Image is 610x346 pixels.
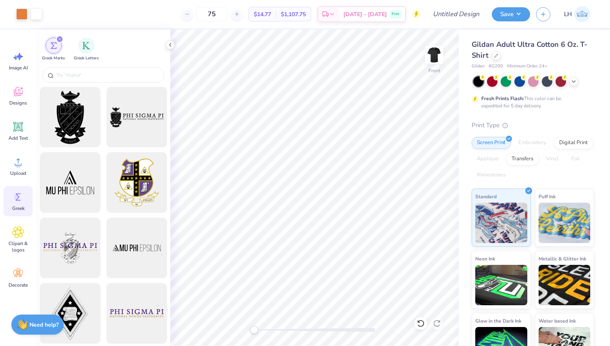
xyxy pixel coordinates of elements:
strong: Fresh Prints Flash: [481,95,524,102]
input: – – [196,7,228,21]
span: Greek [12,205,25,212]
input: Try "Alpha" [56,71,159,79]
span: $1,107.75 [281,10,306,19]
div: This color can be expedited for 5 day delivery. [481,95,581,109]
img: Metallic & Glitter Ink [539,265,591,305]
span: Add Text [8,135,28,141]
span: Upload [10,170,26,176]
img: Front [426,47,442,63]
div: filter for Greek Letters [74,38,99,61]
div: Print Type [472,121,594,130]
button: filter button [42,38,65,61]
span: Neon Ink [475,254,495,263]
div: Screen Print [472,137,511,149]
span: Decorate [8,282,28,288]
span: Water based Ink [539,317,576,325]
div: Vinyl [541,153,564,165]
span: $14.77 [254,10,271,19]
span: Puff Ink [539,192,556,201]
span: Image AI [9,65,28,71]
span: Designs [9,100,27,106]
img: Neon Ink [475,265,527,305]
img: Greek Letters Image [82,42,90,50]
span: LH [564,10,572,19]
a: LH [560,6,594,22]
div: Applique [472,153,504,165]
span: Standard [475,192,497,201]
div: Front [428,67,440,74]
strong: Need help? [29,321,58,329]
div: filter for Greek Marks [42,38,65,61]
span: Greek Marks [42,55,65,61]
div: Accessibility label [250,326,258,334]
span: Minimum Order: 24 + [507,63,547,70]
span: [DATE] - [DATE] [343,10,387,19]
div: Digital Print [554,137,593,149]
img: Greek Marks Image [50,42,57,49]
button: Save [492,7,530,21]
img: Logan Ho [574,6,590,22]
span: Gildan [472,63,485,70]
span: Free [392,11,399,17]
span: Glow in the Dark Ink [475,317,521,325]
span: Metallic & Glitter Ink [539,254,586,263]
input: Untitled Design [426,6,486,22]
img: Standard [475,203,527,243]
span: # G200 [489,63,503,70]
div: Transfers [506,153,539,165]
img: Puff Ink [539,203,591,243]
span: Gildan Adult Ultra Cotton 6 Oz. T-Shirt [472,40,587,60]
button: filter button [74,38,99,61]
div: Rhinestones [472,169,511,181]
div: Foil [566,153,585,165]
span: Clipart & logos [5,240,31,253]
div: Embroidery [513,137,552,149]
span: Greek Letters [74,55,99,61]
